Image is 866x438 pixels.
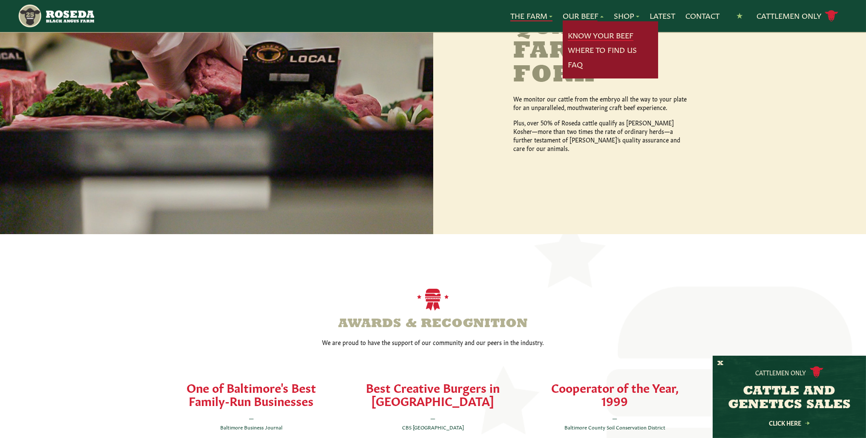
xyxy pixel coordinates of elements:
h4: Awards & Recognition [161,317,706,331]
h4: Cooperator of the Year, 1999 [538,380,692,407]
a: Cattlemen Only [757,9,838,23]
p: We monitor our cattle from the embryo all the way to your plate for an unparalleled, mouthwaterin... [513,94,692,111]
h4: One of Baltimore's Best Family-Run Businesses [174,380,329,407]
a: Where To Find Us [568,44,637,55]
p: We are proud to have the support of our community and our peers in the industry. [161,338,706,346]
a: Our Beef [563,10,604,21]
p: Baltimore Business Journal [174,414,329,432]
p: Plus, over 50% of Roseda cattle qualify as [PERSON_NAME] Kosher—more than two times the rate of o... [513,118,692,152]
p: CBS [GEOGRAPHIC_DATA] [356,414,510,432]
img: cattle-icon.svg [810,366,823,378]
a: The Farm [510,10,552,21]
a: Contact [685,10,719,21]
a: Know Your Beef [568,30,633,41]
h4: Best Creative Burgers in [GEOGRAPHIC_DATA] [356,380,510,407]
a: Latest [650,10,675,21]
p: Baltimore County Soil Conservation District [538,414,692,432]
a: Shop [614,10,639,21]
img: https://roseda.com/wp-content/uploads/2021/05/roseda-25-header.png [17,3,95,29]
a: Click Here [751,420,828,426]
span: — [612,415,617,421]
p: Cattlemen Only [756,368,806,377]
a: FAQ [568,59,583,70]
span: — [249,415,254,421]
h2: Quality Farm to Fork [513,16,726,87]
span: — [431,415,436,421]
h3: CATTLE AND GENETICS SALES [723,385,855,412]
button: X [717,359,723,368]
